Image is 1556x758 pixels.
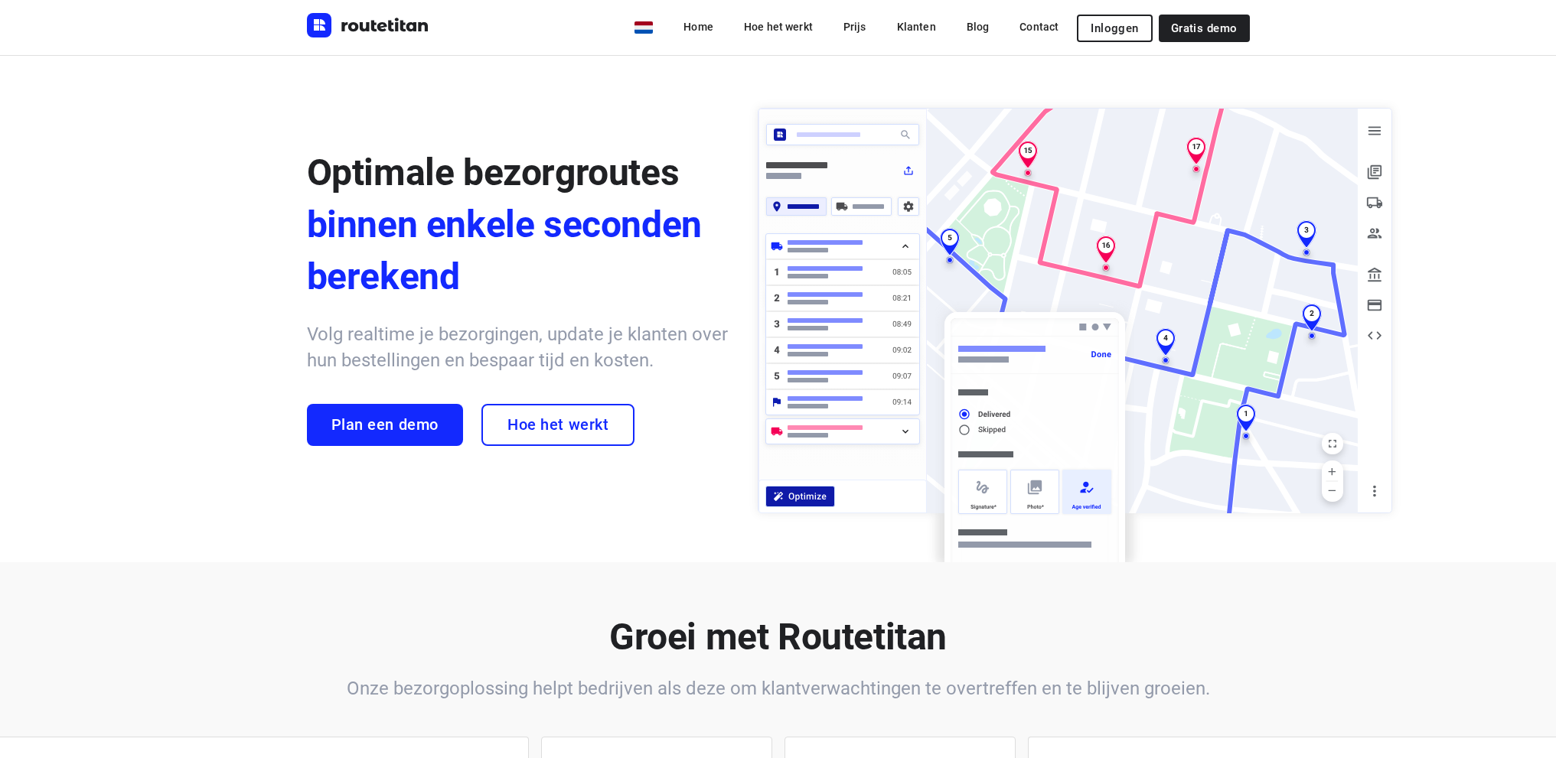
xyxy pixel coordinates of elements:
[1007,13,1071,41] a: Contact
[732,13,825,41] a: Hoe het werkt
[307,13,429,41] a: Routetitan
[749,99,1401,563] img: illustration
[307,321,728,373] h6: Volg realtime je bezorgingen, update je klanten over hun bestellingen en bespaar tijd en kosten.
[307,13,429,37] img: Routetitan logo
[307,151,680,194] span: Optimale bezorgroutes
[1077,15,1152,42] button: Inloggen
[885,13,948,41] a: Klanten
[481,404,634,446] a: Hoe het werkt
[671,13,726,41] a: Home
[307,404,463,446] a: Plan een demo
[831,13,879,41] a: Prijs
[1091,22,1138,34] span: Inloggen
[1159,15,1250,42] a: Gratis demo
[307,675,1250,701] h6: Onze bezorgoplossing helpt bedrijven als deze om klantverwachtingen te overtreffen en te blijven ...
[1171,22,1238,34] span: Gratis demo
[331,416,439,434] span: Plan een demo
[954,13,1002,41] a: Blog
[507,416,608,434] span: Hoe het werkt
[609,615,947,659] b: Groei met Routetitan
[307,199,728,303] span: binnen enkele seconden berekend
